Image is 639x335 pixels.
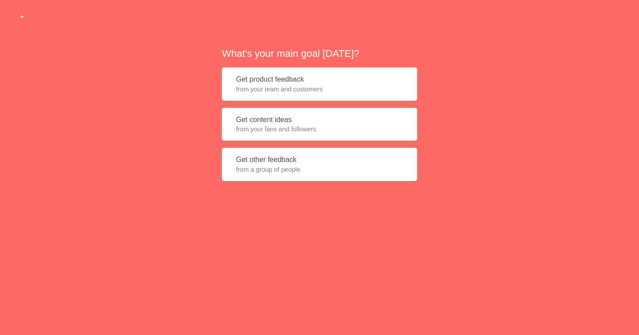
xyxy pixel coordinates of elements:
[222,47,417,60] h2: What's your main goal [DATE]?
[236,125,403,134] span: from your fans and followers
[236,165,403,174] span: from a group of people
[236,85,403,94] span: from your team and customers
[222,148,417,181] button: Get other feedbackfrom a group of people
[222,67,417,101] button: Get product feedbackfrom your team and customers
[222,108,417,141] button: Get content ideasfrom your fans and followers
